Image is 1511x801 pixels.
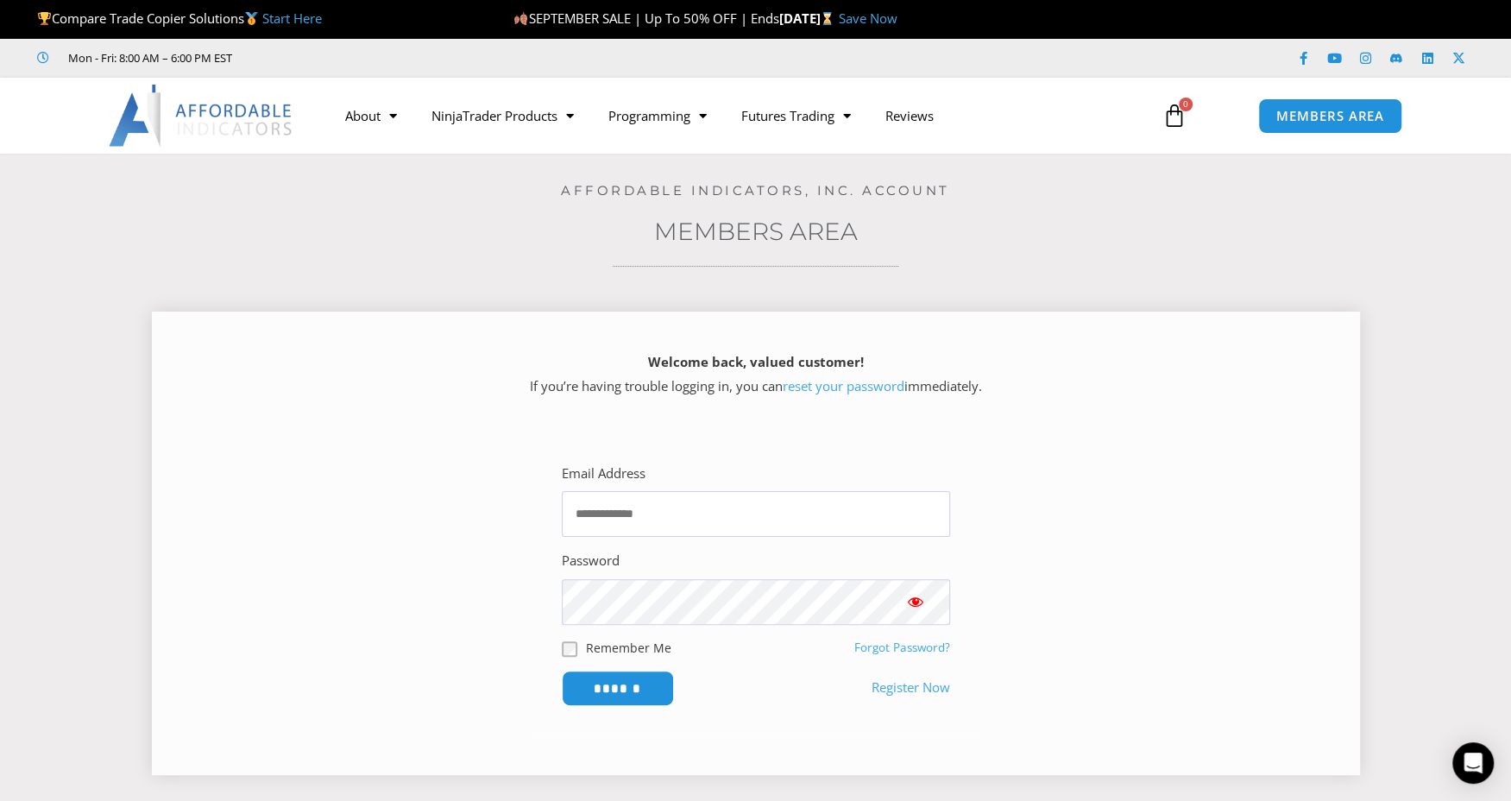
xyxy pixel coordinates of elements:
[256,49,515,66] iframe: Customer reviews powered by Trustpilot
[648,353,864,370] strong: Welcome back, valued customer!
[64,47,232,68] span: Mon - Fri: 8:00 AM – 6:00 PM EST
[586,639,671,657] label: Remember Me
[1136,91,1212,141] a: 0
[561,182,950,199] a: Affordable Indicators, Inc. Account
[262,9,322,27] a: Start Here
[328,96,1143,136] nav: Menu
[872,676,950,700] a: Register Now
[881,579,950,624] button: Show password
[562,462,645,486] label: Email Address
[513,9,778,27] span: SEPTEMBER SALE | Up To 50% OFF | Ends
[839,9,897,27] a: Save Now
[38,12,51,25] img: 🏆
[1452,742,1494,784] div: Open Intercom Messenger
[591,96,724,136] a: Programming
[724,96,868,136] a: Futures Trading
[868,96,951,136] a: Reviews
[1179,98,1193,111] span: 0
[854,640,950,655] a: Forgot Password?
[562,549,620,573] label: Password
[1276,110,1384,123] span: MEMBERS AREA
[783,377,904,394] a: reset your password
[778,9,838,27] strong: [DATE]
[182,350,1330,399] p: If you’re having trouble logging in, you can immediately.
[328,96,414,136] a: About
[37,9,322,27] span: Compare Trade Copier Solutions
[109,85,294,147] img: LogoAI | Affordable Indicators – NinjaTrader
[245,12,258,25] img: 🥇
[1258,98,1402,134] a: MEMBERS AREA
[514,12,527,25] img: 🍂
[821,12,834,25] img: ⌛
[414,96,591,136] a: NinjaTrader Products
[654,217,858,246] a: Members Area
